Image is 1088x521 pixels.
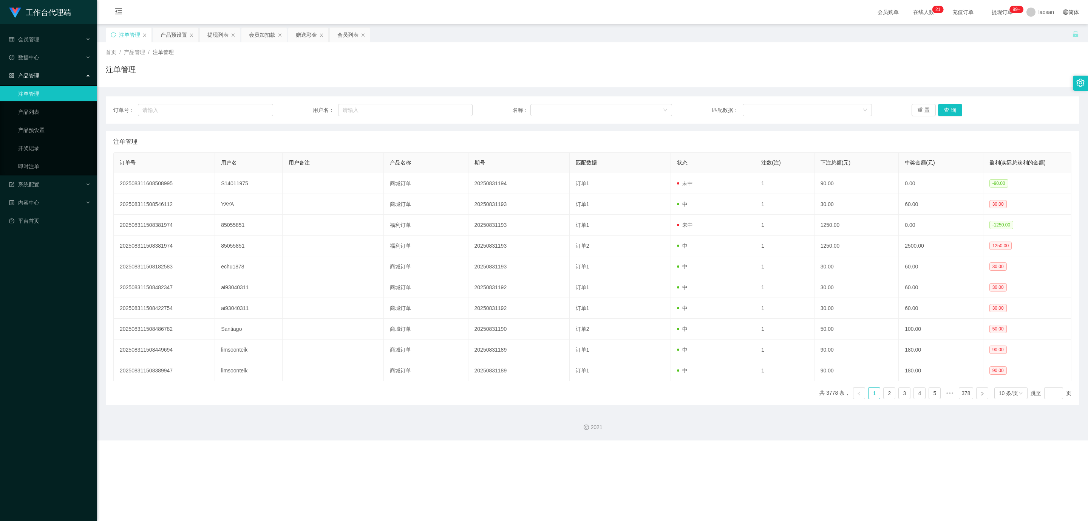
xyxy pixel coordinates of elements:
td: 202508311508389947 [114,360,215,381]
span: 中 [677,326,688,332]
span: 未中 [677,180,693,186]
td: 30.00 [814,277,899,298]
li: 4 [913,387,926,399]
td: 180.00 [899,360,983,381]
a: 开奖记录 [18,141,91,156]
td: 1 [755,360,814,381]
span: 充值订单 [949,9,977,15]
td: 202508311508182583 [114,256,215,277]
a: 即时注单 [18,159,91,174]
td: 202508311508546112 [114,194,215,215]
span: -90.00 [989,179,1008,188]
div: 会员加扣款 [249,28,275,42]
i: 图标: profile [9,200,14,205]
td: 商城订单 [384,194,468,215]
span: 匹配数据 [576,160,597,166]
td: 20250831192 [468,277,570,298]
div: 10 条/页 [999,388,1018,399]
td: 30.00 [814,194,899,215]
span: 产品管理 [9,73,39,79]
td: 50.00 [814,319,899,340]
span: 中 [677,305,688,311]
td: 90.00 [814,340,899,360]
span: 注数(注) [761,160,780,166]
span: 30.00 [989,262,1007,271]
li: 5 [929,387,941,399]
td: echu1878 [215,256,283,277]
td: 商城订单 [384,173,468,194]
td: 1 [755,236,814,256]
i: 图标: down [663,108,668,113]
span: 下注总额(元) [821,160,850,166]
div: 提现列表 [207,28,229,42]
td: 1 [755,215,814,236]
td: 20250831190 [468,319,570,340]
td: limsoonteik [215,340,283,360]
i: 图标: check-circle-o [9,55,14,60]
li: 下一页 [976,387,988,399]
td: 1 [755,256,814,277]
span: 数据中心 [9,54,39,60]
li: 上一页 [853,387,865,399]
span: 中 [677,264,688,270]
td: 2500.00 [899,236,983,256]
td: 1 [755,173,814,194]
span: 订单2 [576,243,589,249]
td: 1250.00 [814,236,899,256]
span: 50.00 [989,325,1007,333]
i: 图标: sync [111,32,116,37]
td: Santiago [215,319,283,340]
td: 商城订单 [384,360,468,381]
td: 202508311508422754 [114,298,215,319]
div: 会员列表 [337,28,359,42]
span: 提现订单 [988,9,1017,15]
i: 图标: left [857,391,861,396]
span: 盈利(实际总获利的金额) [989,160,1046,166]
button: 查 询 [938,104,962,116]
td: 0.00 [899,173,983,194]
span: 订单2 [576,326,589,332]
span: 会员管理 [9,36,39,42]
li: 共 3778 条， [819,387,850,399]
span: 订单1 [576,305,589,311]
i: 图标: close [361,33,365,37]
i: 图标: close [231,33,235,37]
td: 1 [755,298,814,319]
div: 注单管理 [119,28,140,42]
td: 商城订单 [384,340,468,360]
span: 30.00 [989,200,1007,208]
span: 订单1 [576,367,589,374]
td: 商城订单 [384,319,468,340]
td: limsoonteik [215,360,283,381]
td: 202508311508486782 [114,319,215,340]
td: 1 [755,194,814,215]
div: 产品预设置 [161,28,187,42]
span: / [119,49,121,55]
i: 图标: close [278,33,282,37]
span: 30.00 [989,304,1007,312]
a: 注单管理 [18,86,91,101]
span: 状态 [677,160,688,166]
span: 产品管理 [124,49,145,55]
td: 福利订单 [384,215,468,236]
input: 请输入 [338,104,473,116]
span: 用户备注 [289,160,310,166]
span: 名称： [513,106,530,114]
td: 1 [755,340,814,360]
td: 1 [755,319,814,340]
i: 图标: form [9,182,14,187]
span: 订单1 [576,347,589,353]
span: 中奖金额(元) [905,160,935,166]
i: 图标: close [142,33,147,37]
td: 202508311508381974 [114,215,215,236]
span: 未中 [677,222,693,228]
h1: 注单管理 [106,64,136,75]
td: 20250831189 [468,340,570,360]
span: 订单号 [120,160,136,166]
span: 注单管理 [153,49,174,55]
td: 202508311508482347 [114,277,215,298]
td: 60.00 [899,277,983,298]
td: 85055851 [215,215,283,236]
i: 图标: appstore-o [9,73,14,78]
div: 赠送彩金 [296,28,317,42]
